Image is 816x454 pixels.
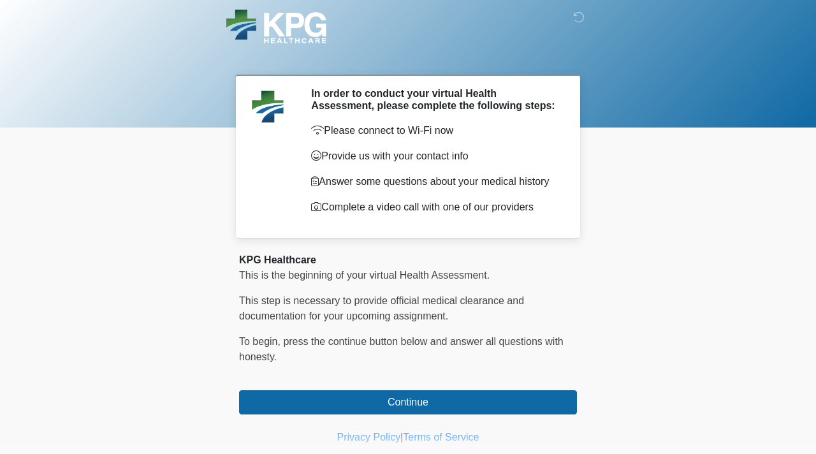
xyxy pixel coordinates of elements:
p: Complete a video call with one of our providers [311,200,558,215]
img: Agent Avatar [249,87,287,126]
img: KPG Healthcare Logo [226,10,326,43]
span: This is the beginning of your virtual Health Assessment. [239,270,490,281]
p: Answer some questions about your medical history [311,174,558,189]
p: Please connect to Wi-Fi now [311,123,558,138]
a: | [400,432,403,443]
p: Provide us with your contact info [311,149,558,164]
h2: In order to conduct your virtual Health Assessment, please complete the following steps: [311,87,558,112]
div: KPG Healthcare [239,253,577,268]
span: This step is necessary to provide official medical clearance and documentation for your upcoming ... [239,295,524,321]
h1: ‎ ‎ ‎ [229,46,586,70]
a: Privacy Policy [337,432,401,443]
button: Continue [239,390,577,414]
a: Terms of Service [403,432,479,443]
span: To begin, ﻿﻿﻿﻿﻿﻿﻿﻿﻿﻿﻿﻿﻿﻿﻿﻿﻿press the continue button below and answer all questions with honesty. [239,336,564,362]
